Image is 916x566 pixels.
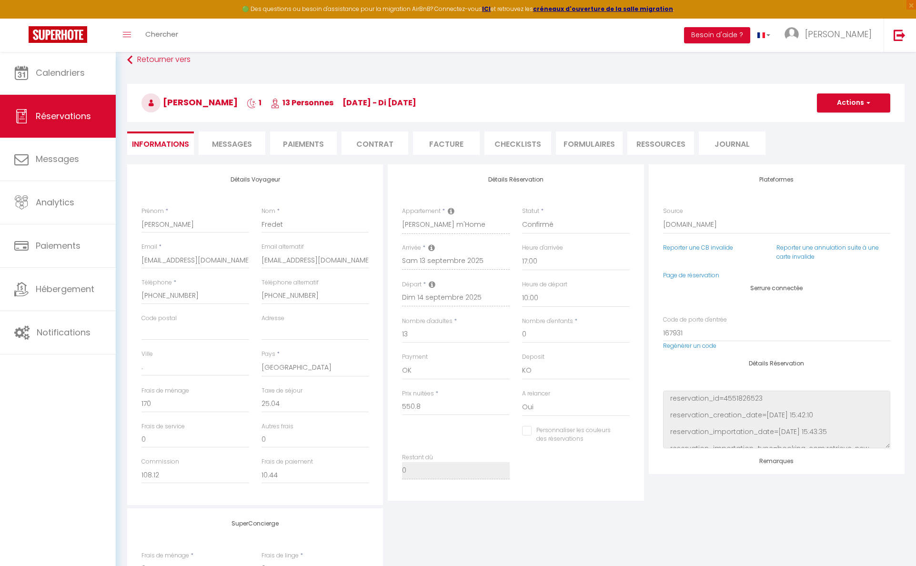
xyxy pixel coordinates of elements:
span: 1 [247,97,262,108]
label: Frais de paiement [262,457,313,466]
label: Adresse [262,314,284,323]
img: Super Booking [29,26,87,43]
label: Commission [141,457,179,466]
label: Autres frais [262,422,293,431]
span: Notifications [37,326,91,338]
h4: Détails Réservation [663,360,890,367]
label: Nom [262,207,275,216]
label: Ville [141,350,153,359]
label: A relancer [522,389,550,398]
img: logout [894,29,906,41]
li: CHECKLISTS [484,131,551,155]
label: Pays [262,350,275,359]
label: Code postal [141,314,177,323]
button: Ouvrir le widget de chat LiveChat [8,4,36,32]
span: [DATE] - di [DATE] [342,97,416,108]
a: Reporter une CB invalide [663,243,733,252]
label: Appartement [402,207,441,216]
span: Chercher [145,29,178,39]
h4: SuperConcierge [141,520,369,527]
label: Payment [402,353,428,362]
span: [PERSON_NAME] [805,28,872,40]
label: Téléphone alternatif [262,278,319,287]
h4: Détails Réservation [402,176,629,183]
label: Source [663,207,683,216]
label: Email [141,243,157,252]
span: Calendriers [36,67,85,79]
label: Frais de linge [262,551,299,560]
a: Retourner vers [127,51,905,69]
li: Informations [127,131,194,155]
span: 13 Personnes [271,97,333,108]
li: Contrat [342,131,408,155]
label: Code de porte d'entrée [663,315,727,324]
a: Chercher [138,19,185,52]
li: Facture [413,131,480,155]
a: Reporter une annulation suite à une carte invalide [776,243,879,261]
label: Nombre d'enfants [522,317,573,326]
label: Départ [402,280,422,289]
h4: Plateformes [663,176,890,183]
label: Frais de ménage [141,551,189,560]
label: Arrivée [402,243,421,253]
label: Deposit [522,353,544,362]
h4: Remarques [663,458,890,465]
li: Paiements [270,131,337,155]
label: Restant dû [402,453,433,462]
label: Heure de départ [522,280,567,289]
a: créneaux d'ouverture de la salle migration [533,5,673,13]
label: Statut [522,207,539,216]
h4: Détails Voyageur [141,176,369,183]
span: Messages [36,153,79,165]
label: Prix nuitées [402,389,434,398]
label: Frais de ménage [141,386,189,395]
button: Actions [817,93,890,112]
span: Réservations [36,110,91,122]
label: Téléphone [141,278,172,287]
span: Paiements [36,240,81,252]
button: Besoin d'aide ? [684,27,750,43]
label: Heure d'arrivée [522,243,563,253]
a: ICI [482,5,491,13]
li: Ressources [627,131,694,155]
span: Hébergement [36,283,94,295]
label: Nombre d'adultes [402,317,453,326]
label: Prénom [141,207,164,216]
h4: Serrure connectée [663,285,890,292]
a: Page de réservation [663,271,719,279]
a: Regénérer un code [663,342,716,350]
li: FORMULAIRES [556,131,623,155]
span: [PERSON_NAME] [141,96,238,108]
img: ... [785,27,799,41]
li: Journal [699,131,765,155]
label: Frais de service [141,422,185,431]
a: ... [PERSON_NAME] [777,19,884,52]
span: Messages [212,139,252,150]
span: Analytics [36,196,74,208]
label: Email alternatif [262,243,304,252]
label: Taxe de séjour [262,386,302,395]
